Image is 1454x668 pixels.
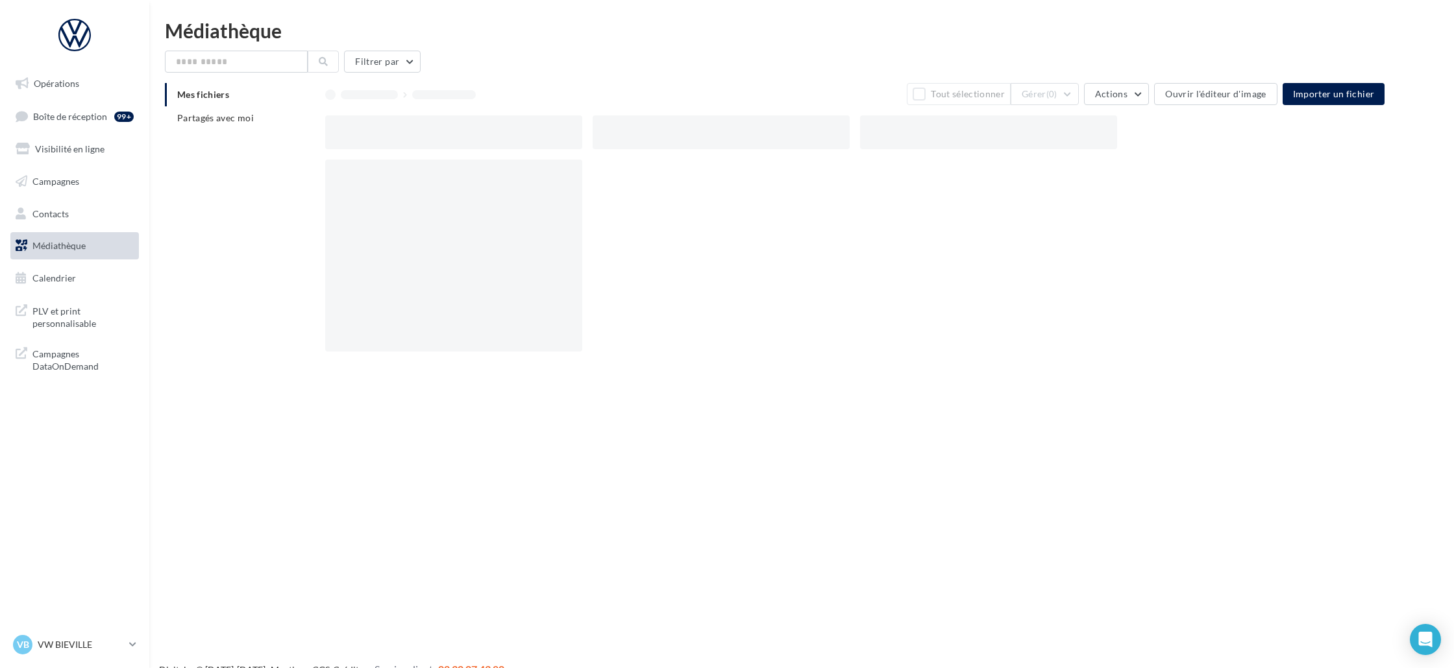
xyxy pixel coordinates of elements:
span: (0) [1046,89,1057,99]
span: Boîte de réception [33,110,107,121]
a: Campagnes [8,168,142,195]
span: Campagnes DataOnDemand [32,345,134,373]
a: Contacts [8,200,142,228]
span: VB [17,638,29,651]
a: Médiathèque [8,232,142,259]
span: Campagnes [32,176,79,187]
button: Filtrer par [344,51,421,73]
button: Gérer(0) [1011,83,1079,105]
a: Visibilité en ligne [8,136,142,163]
span: Contacts [32,208,69,219]
div: Open Intercom Messenger [1410,624,1441,655]
span: Partagés avec moi [177,112,254,123]
p: VW BIEVILLE [38,638,124,651]
span: Actions [1095,88,1127,99]
button: Ouvrir l'éditeur d'image [1154,83,1277,105]
span: Calendrier [32,272,76,283]
a: VB VW BIEVILLE [10,632,139,657]
button: Importer un fichier [1283,83,1385,105]
span: PLV et print personnalisable [32,302,134,330]
a: Calendrier [8,265,142,292]
a: PLV et print personnalisable [8,297,142,335]
span: Mes fichiers [177,89,229,100]
a: Campagnes DataOnDemand [8,340,142,378]
div: 99+ [114,112,134,122]
span: Médiathèque [32,240,86,251]
a: Opérations [8,70,142,97]
span: Visibilité en ligne [35,143,105,154]
span: Importer un fichier [1293,88,1375,99]
a: Boîte de réception99+ [8,102,142,130]
div: Médiathèque [165,21,1438,40]
button: Actions [1084,83,1149,105]
button: Tout sélectionner [907,83,1011,105]
span: Opérations [34,78,79,89]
